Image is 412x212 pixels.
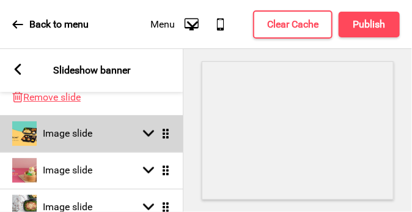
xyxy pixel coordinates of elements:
[53,64,130,77] p: Slideshow banner
[29,18,89,31] p: Back to menu
[23,91,81,103] span: Remove slide
[353,18,386,31] h4: Publish
[339,12,400,37] button: Publish
[138,6,210,42] div: Menu
[267,18,318,31] h4: Clear Cache
[253,10,333,39] button: Clear Cache
[43,127,92,140] h4: Image slide
[12,8,89,41] a: Back to menu
[43,164,92,177] h4: Image slide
